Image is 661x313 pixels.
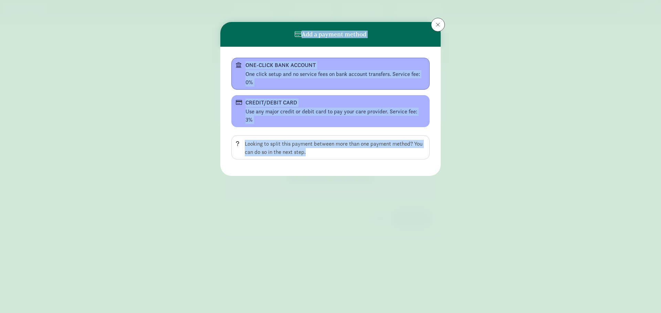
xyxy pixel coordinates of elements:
div: CREDIT/DEBIT CARD [245,99,414,107]
div: Use any major credit or debit card to pay your care provider. Service fee: 3% [245,108,425,124]
div: Looking to split this payment between more than one payment method? You can do so in the next step. [245,140,425,156]
button: CREDIT/DEBIT CARD Use any major credit or debit card to pay your care provider. Service fee: 3% [231,95,430,127]
button: ONE-CLICK BANK ACCOUNT One click setup and no service fees on bank account transfers. Service fee... [231,58,430,90]
div: ONE-CLICK BANK ACCOUNT [245,61,414,69]
div: One click setup and no service fees on bank account transfers. Service fee: 0% [245,70,425,87]
h6: Add a payment method [295,31,366,38]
